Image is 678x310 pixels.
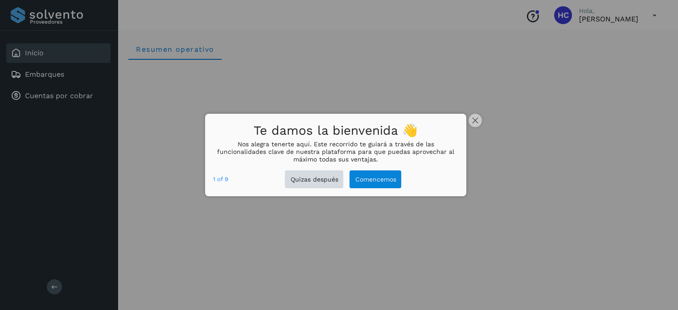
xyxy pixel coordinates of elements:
[349,170,401,189] button: Comencemos
[213,121,458,141] h1: Te damos la bienvenida 👋
[213,174,228,184] div: step 1 of 9
[205,114,466,197] div: Te damos la bienvenida 👋Nos alegra tenerte aquí. Este recorrido te guiará a través de las funcion...
[213,141,458,163] p: Nos alegra tenerte aquí. Este recorrido te guiará a través de las funcionalidades clave de nuestr...
[213,174,228,184] div: 1 of 9
[468,114,482,127] button: close,
[285,170,343,189] button: Quizas después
